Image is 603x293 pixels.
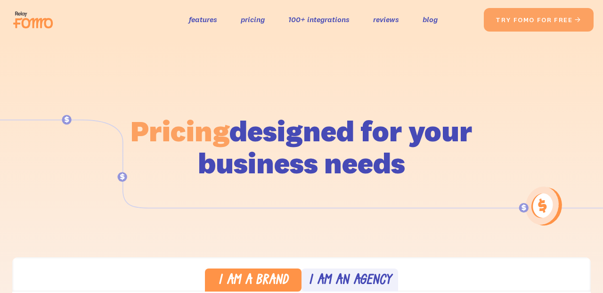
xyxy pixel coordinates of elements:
span: Pricing [130,113,229,149]
a: reviews [373,13,399,26]
div: I am an agency [309,274,391,288]
h1: designed for your business needs [130,115,473,179]
a: try fomo for free [484,8,594,32]
div: I am a brand [218,274,288,288]
a: 100+ integrations [288,13,350,26]
a: features [189,13,217,26]
a: blog [423,13,438,26]
span:  [574,16,582,24]
a: pricing [241,13,265,26]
